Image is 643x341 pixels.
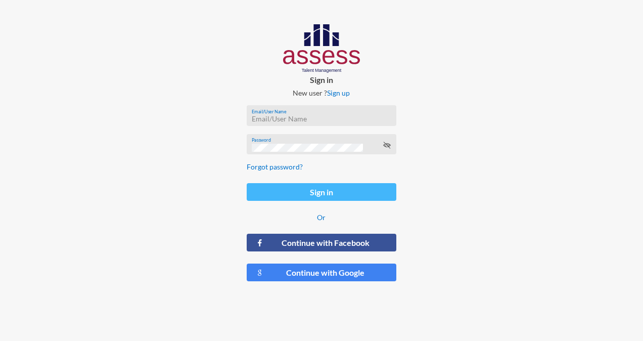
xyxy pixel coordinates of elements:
[247,213,396,222] p: Or
[239,75,404,84] p: Sign in
[247,264,396,281] button: Continue with Google
[247,234,396,251] button: Continue with Facebook
[283,24,360,73] img: AssessLogoo.svg
[239,89,404,97] p: New user ?
[252,115,391,123] input: Email/User Name
[247,183,396,201] button: Sign in
[327,89,350,97] a: Sign up
[247,162,303,171] a: Forgot password?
